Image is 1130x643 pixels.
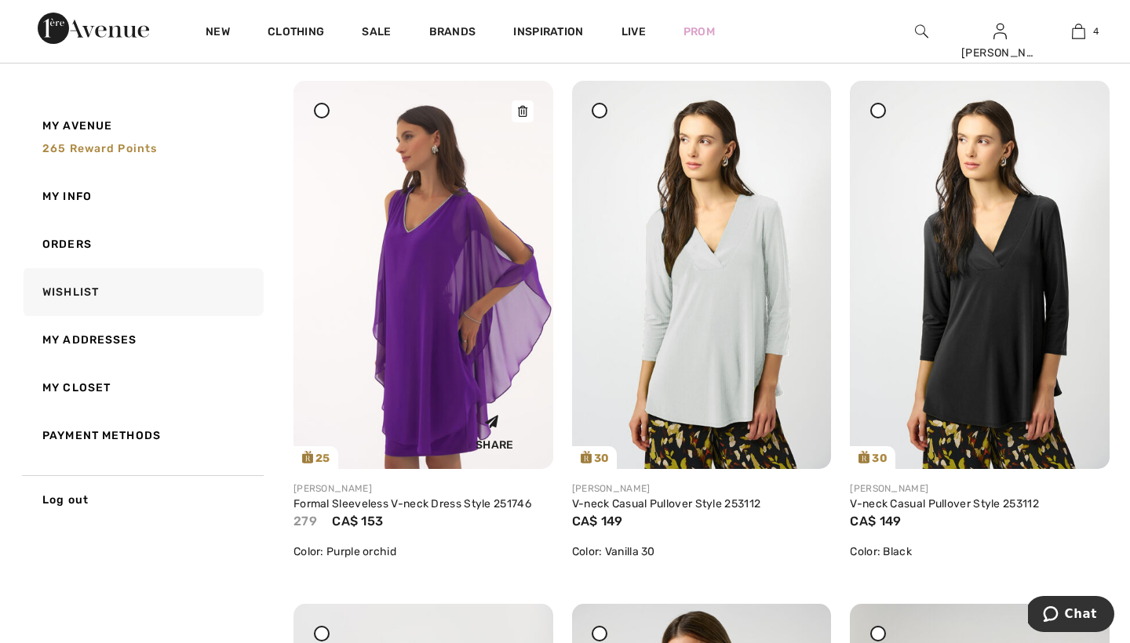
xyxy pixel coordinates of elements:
[1072,22,1085,41] img: My Bag
[513,25,583,42] span: Inspiration
[1093,24,1099,38] span: 4
[993,24,1007,38] a: Sign In
[683,24,715,40] a: Prom
[20,173,264,220] a: My Info
[20,412,264,460] a: Payment Methods
[1040,22,1117,41] a: 4
[206,25,230,42] a: New
[621,24,646,40] a: Live
[293,81,553,469] a: 25
[850,497,1039,510] a: V-neck Casual Pullover Style 253112
[42,118,112,134] span: My Avenue
[850,543,1110,560] div: Color: Black
[850,481,1110,496] div: [PERSON_NAME]
[850,81,1110,469] a: 30
[293,81,553,469] img: joseph-ribkoff-dresses-jumpsuits-purple-orchid_251746c_1_1927_search.jpg
[448,401,541,457] div: Share
[572,81,832,469] a: 30
[293,514,317,529] span: 279
[572,81,832,469] img: joseph-ribkoff-tops-vanilla-30_253112a_1_2199_search.jpg
[293,497,531,510] a: Formal Sleeveless V-neck Dress Style 251746
[293,481,553,496] div: [PERSON_NAME]
[20,220,264,268] a: Orders
[850,514,901,529] span: CA$ 149
[572,543,832,560] div: Color: Vanilla 30
[38,13,149,44] img: 1ère Avenue
[429,25,476,42] a: Brands
[20,316,264,364] a: My Addresses
[572,497,761,510] a: V-neck Casual Pullover Style 253112
[850,81,1110,469] img: joseph-ribkoff-tops-black_253112_1_6a62_search.jpg
[268,25,324,42] a: Clothing
[1028,596,1114,635] iframe: Opens a widget where you can chat to one of our agents
[42,142,157,155] span: 265 Reward points
[961,45,1038,61] div: [PERSON_NAME]
[293,543,553,560] div: Color: Purple orchid
[20,364,264,412] a: My Closet
[915,22,928,41] img: search the website
[993,22,1007,41] img: My Info
[572,514,623,529] span: CA$ 149
[332,514,383,529] span: CA$ 153
[572,481,832,496] div: [PERSON_NAME]
[20,268,264,316] a: Wishlist
[20,475,264,524] a: Log out
[362,25,391,42] a: Sale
